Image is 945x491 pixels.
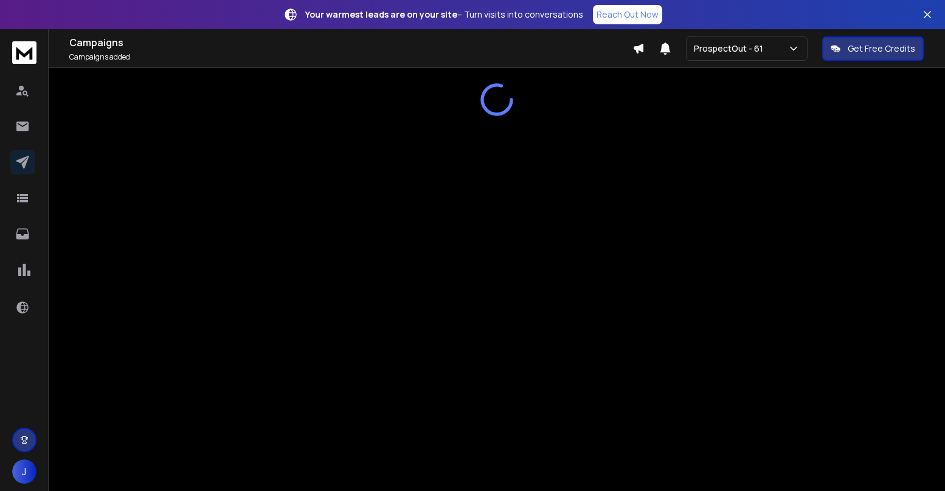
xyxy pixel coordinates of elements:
a: Reach Out Now [593,5,662,24]
h1: Campaigns [69,35,632,50]
button: Get Free Credits [822,36,924,61]
p: Reach Out Now [597,9,659,21]
p: Campaigns added [69,52,632,62]
p: ProspectOut - 61 [694,43,768,55]
button: J [12,459,36,484]
p: Get Free Credits [848,43,915,55]
img: logo [12,41,36,64]
p: – Turn visits into conversations [305,9,583,21]
strong: Your warmest leads are on your site [305,9,457,20]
